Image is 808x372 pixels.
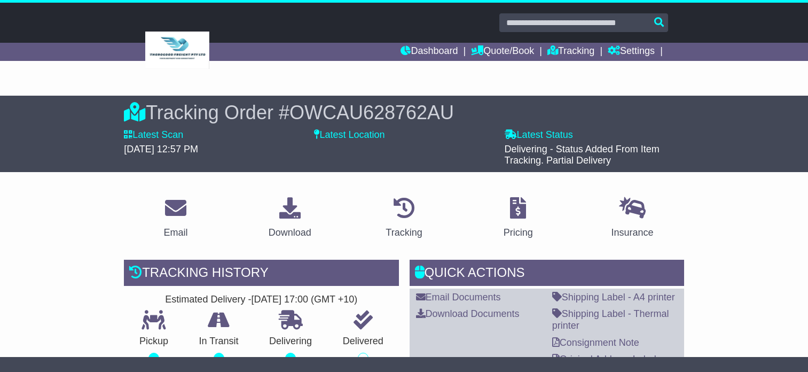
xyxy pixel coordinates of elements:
a: Tracking [547,43,594,61]
div: Tracking history [124,260,398,289]
p: Pickup [124,336,184,347]
div: Tracking [386,226,422,240]
div: Tracking Order # [124,101,684,124]
div: Estimated Delivery - [124,294,398,306]
a: Download Documents [416,308,520,319]
a: Pricing [497,193,540,244]
a: Email Documents [416,292,501,303]
a: Tracking [379,193,429,244]
a: Shipping Label - A4 printer [552,292,675,303]
div: [DATE] 17:00 (GMT +10) [251,294,357,306]
label: Latest Scan [124,129,183,141]
a: Email [157,193,195,244]
label: Latest Status [505,129,573,141]
span: Delivering - Status Added From Item Tracking. Partial Delivery [505,144,660,166]
div: Pricing [504,226,533,240]
p: Delivered [327,336,399,347]
a: Quote/Book [471,43,534,61]
p: Delivering [254,336,327,347]
a: Dashboard [401,43,458,61]
a: Insurance [604,193,660,244]
div: Email [164,226,188,240]
div: Download [269,226,311,240]
a: Consignment Note [552,337,639,348]
span: OWCAU628762AU [289,102,454,123]
div: Insurance [611,226,653,240]
a: Original Address Label [552,354,656,365]
label: Latest Location [314,129,385,141]
a: Download [262,193,318,244]
a: Settings [608,43,655,61]
div: Quick Actions [410,260,684,289]
p: In Transit [184,336,254,347]
span: [DATE] 12:57 PM [124,144,198,154]
a: Shipping Label - Thermal printer [552,308,669,331]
